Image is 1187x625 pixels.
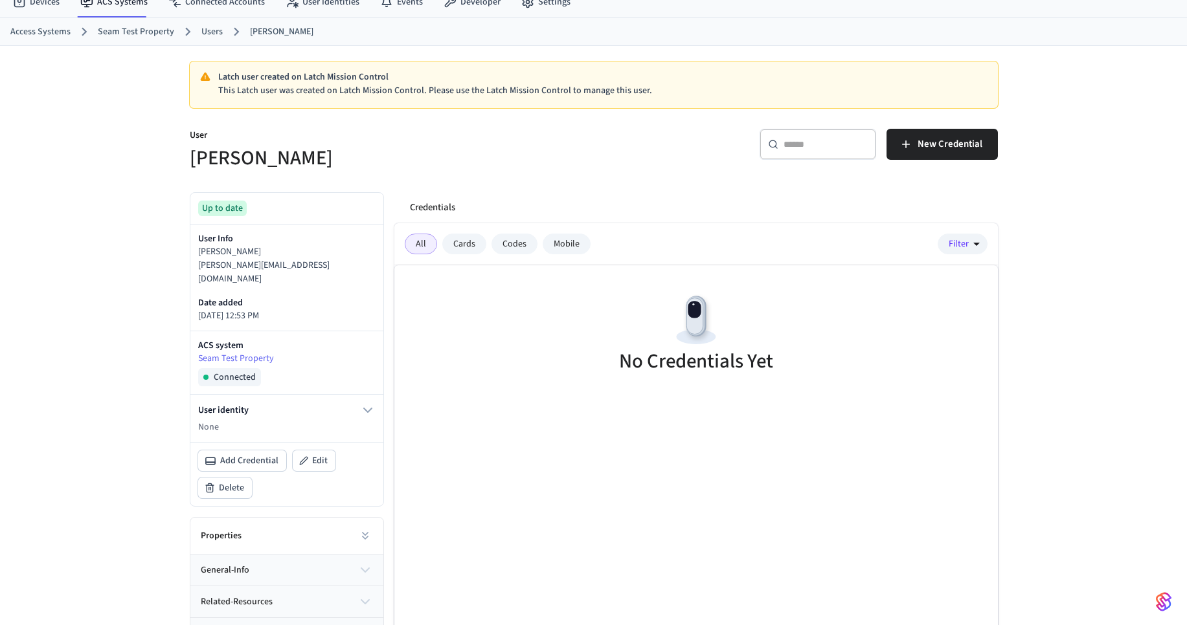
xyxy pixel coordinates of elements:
[198,421,376,434] p: None
[198,450,286,471] button: Add Credential
[405,234,437,254] div: All
[198,352,376,366] a: Seam Test Property
[201,529,242,542] h2: Properties
[214,371,256,384] span: Connected
[198,402,376,418] button: User identity
[250,25,313,39] a: [PERSON_NAME]
[887,129,998,160] button: New Credential
[219,481,244,494] span: Delete
[543,234,591,254] div: Mobile
[198,477,252,498] button: Delete
[98,25,174,39] a: Seam Test Property
[492,234,537,254] div: Codes
[218,71,988,84] p: Latch user created on Latch Mission Control
[190,586,383,617] button: related-resources
[938,234,988,254] button: Filter
[198,245,376,259] p: [PERSON_NAME]
[190,554,383,586] button: general-info
[619,348,773,375] h5: No Credentials Yet
[198,201,247,216] div: Up to date
[10,25,71,39] a: Access Systems
[198,309,376,323] p: [DATE] 12:53 PM
[198,339,376,352] p: ACS system
[201,595,273,609] span: related-resources
[442,234,486,254] div: Cards
[201,564,249,577] span: general-info
[198,296,376,309] p: Date added
[220,454,278,467] span: Add Credential
[293,450,335,471] button: Edit
[198,259,376,286] p: [PERSON_NAME][EMAIL_ADDRESS][DOMAIN_NAME]
[400,192,466,223] button: Credentials
[190,145,586,171] h5: [PERSON_NAME]
[201,25,223,39] a: Users
[918,136,982,153] span: New Credential
[218,84,988,98] p: This Latch user was created on Latch Mission Control. Please use the Latch Mission Control to man...
[312,454,328,467] span: Edit
[190,129,586,145] p: User
[198,232,376,245] p: User Info
[1156,591,1171,612] img: SeamLogoGradient.69752ec5.svg
[667,291,725,349] img: Devices Empty State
